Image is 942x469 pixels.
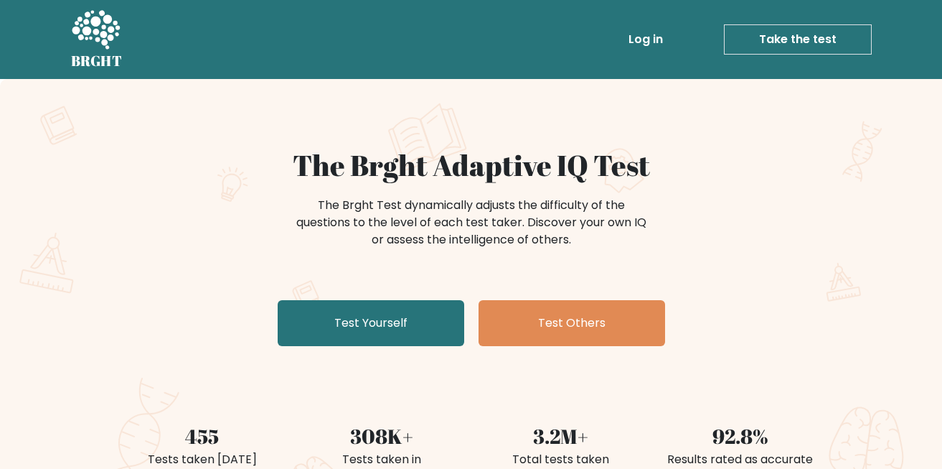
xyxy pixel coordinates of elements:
[278,300,464,346] a: Test Yourself
[659,421,821,451] div: 92.8%
[71,6,123,73] a: BRGHT
[623,25,669,54] a: Log in
[121,451,283,468] div: Tests taken [DATE]
[724,24,872,55] a: Take the test
[71,52,123,70] h5: BRGHT
[480,421,642,451] div: 3.2M+
[121,148,821,182] h1: The Brght Adaptive IQ Test
[480,451,642,468] div: Total tests taken
[479,300,665,346] a: Test Others
[121,421,283,451] div: 455
[301,421,463,451] div: 308K+
[292,197,651,249] div: The Brght Test dynamically adjusts the difficulty of the questions to the level of each test take...
[659,451,821,468] div: Results rated as accurate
